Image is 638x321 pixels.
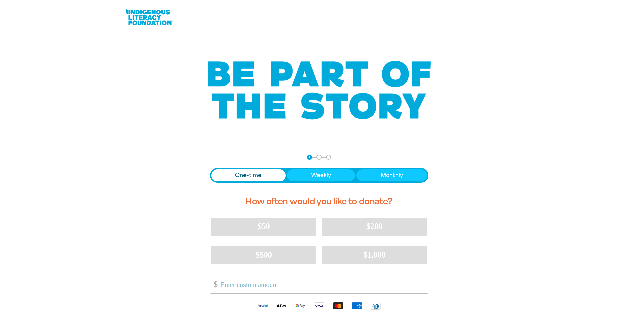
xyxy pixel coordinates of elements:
span: $500 [256,250,272,260]
button: $50 [211,218,316,235]
span: Monthly [381,171,403,179]
img: Visa logo [310,302,329,310]
button: Navigate to step 3 of 3 to enter your payment details [326,155,331,160]
img: Diners Club logo [366,302,385,310]
h2: How often would you like to donate? [210,191,428,212]
input: Enter custom amount [216,275,428,293]
img: Be part of the story [201,47,437,133]
div: Donation frequency [210,168,428,183]
button: $1,000 [322,246,427,264]
span: $200 [366,221,383,231]
button: $200 [322,218,427,235]
span: $ [210,277,218,292]
button: Navigate to step 1 of 3 to enter your donation amount [307,155,312,160]
span: $50 [258,221,270,231]
img: Google Pay logo [291,302,310,310]
img: Apple Pay logo [272,302,291,310]
button: One-time [211,169,286,181]
span: Weekly [311,171,331,179]
span: $1,000 [363,250,386,260]
img: American Express logo [347,302,366,310]
button: $500 [211,246,316,264]
button: Navigate to step 2 of 3 to enter your details [316,155,322,160]
span: One-time [235,171,261,179]
button: Weekly [287,169,355,181]
div: Available payment methods [210,296,428,315]
img: Mastercard logo [329,302,347,310]
img: Paypal logo [253,302,272,310]
button: Monthly [356,169,427,181]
